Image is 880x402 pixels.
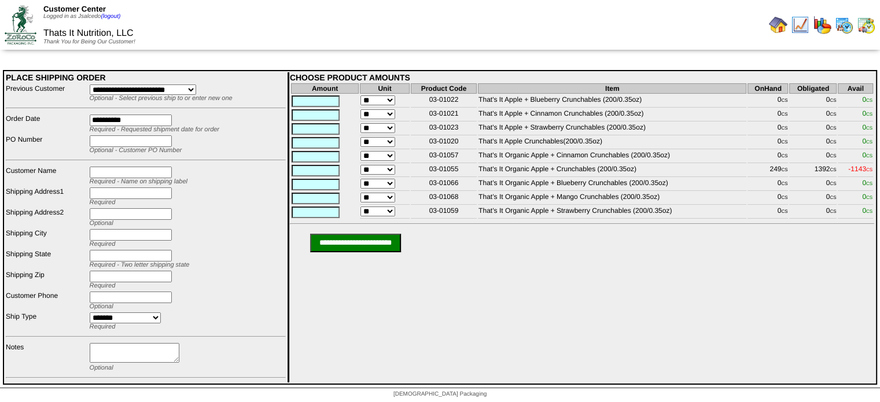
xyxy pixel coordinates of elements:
span: 0 [862,123,872,131]
td: Shipping Address2 [5,208,88,227]
td: That’s It Organic Apple + Mango Crunchables (200/0.35oz) [478,192,746,205]
td: 03-01059 [411,206,477,219]
span: CS [830,181,836,186]
td: 03-01021 [411,109,477,121]
td: That’s It Organic Apple + Blueberry Crunchables (200/0.35oz) [478,178,746,191]
span: CS [866,209,872,214]
span: CS [781,98,787,103]
td: 0 [789,192,837,205]
span: CS [781,195,787,200]
span: 0 [862,95,872,104]
td: 0 [789,150,837,163]
td: 0 [748,150,788,163]
span: Required [90,323,116,330]
th: Unit [360,83,410,94]
th: Amount [291,83,359,94]
th: Obligated [789,83,837,94]
span: CS [830,209,836,214]
td: 03-01066 [411,178,477,191]
span: Optional [90,220,113,227]
th: Item [478,83,746,94]
span: Thank You for Being Our Customer! [43,39,135,45]
td: That's It Organic Apple + Cinnamon Crunchables (200/0.35oz) [478,150,746,163]
td: That's It Apple + Blueberry Crunchables (200/0.35oz) [478,95,746,108]
span: CS [781,167,787,172]
td: Customer Name [5,166,88,186]
span: Thats It Nutrition, LLC [43,28,134,38]
td: 0 [748,137,788,149]
td: 0 [748,192,788,205]
td: 03-01068 [411,192,477,205]
span: Required [90,241,116,248]
td: 0 [789,95,837,108]
span: Customer Center [43,5,106,13]
td: Shipping State [5,249,88,269]
span: CS [866,181,872,186]
span: CS [866,167,872,172]
div: CHOOSE PRODUCT AMOUNTS [290,73,874,82]
a: (logout) [101,13,120,20]
td: 03-01020 [411,137,477,149]
span: 0 [862,109,872,117]
td: 0 [789,109,837,121]
span: Required - Name on shipping label [90,178,187,185]
span: CS [830,112,836,117]
span: CS [830,167,836,172]
td: That's It Apple + Strawberry Crunchables (200/0.35oz) [478,123,746,135]
img: calendarprod.gif [835,16,853,34]
img: calendarinout.gif [857,16,875,34]
span: CS [830,153,836,158]
img: graph.gif [813,16,831,34]
img: ZoRoCo_Logo(Green%26Foil)%20jpg.webp [5,5,36,44]
td: Shipping City [5,228,88,248]
span: CS [830,139,836,145]
td: That's It Organic Apple + Crunchables (200/0.35oz) [478,164,746,177]
td: Shipping Address1 [5,187,88,206]
td: 0 [789,206,837,219]
td: That’s It Organic Apple + Strawberry Crunchables (200/0.35oz) [478,206,746,219]
span: Required - Two letter shipping state [90,261,190,268]
span: CS [866,112,872,117]
td: 0 [789,137,837,149]
td: Order Date [5,114,88,134]
span: CS [781,126,787,131]
span: Required [90,282,116,289]
th: OnHand [748,83,788,94]
td: 249 [748,164,788,177]
img: home.gif [769,16,787,34]
td: 0 [789,123,837,135]
td: 0 [748,109,788,121]
span: CS [781,112,787,117]
span: CS [781,153,787,158]
span: [DEMOGRAPHIC_DATA] Packaging [393,391,487,397]
span: 0 [862,179,872,187]
span: Optional - Customer PO Number [90,147,182,154]
span: CS [866,98,872,103]
span: CS [830,195,836,200]
span: Optional [90,364,113,371]
span: 0 [862,151,872,159]
span: CS [830,98,836,103]
img: line_graph.gif [791,16,809,34]
td: 03-01057 [411,150,477,163]
span: Logged in as Jsalcedo [43,13,120,20]
th: Avail [838,83,873,94]
span: CS [781,209,787,214]
span: Optional - Select previous ship to or enter new one [90,95,233,102]
td: Ship Type [5,312,88,330]
span: CS [866,126,872,131]
td: Notes [5,342,88,372]
span: 0 [862,193,872,201]
td: PO Number [5,135,88,154]
td: 1392 [789,164,837,177]
td: Previous Customer [5,84,88,102]
span: CS [781,139,787,145]
span: 0 [862,137,872,145]
span: 0 [862,206,872,215]
span: -1143 [848,165,872,173]
td: 03-01055 [411,164,477,177]
td: Shipping Zip [5,270,88,290]
span: CS [781,181,787,186]
span: Optional [90,303,113,310]
span: Required [90,199,116,206]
